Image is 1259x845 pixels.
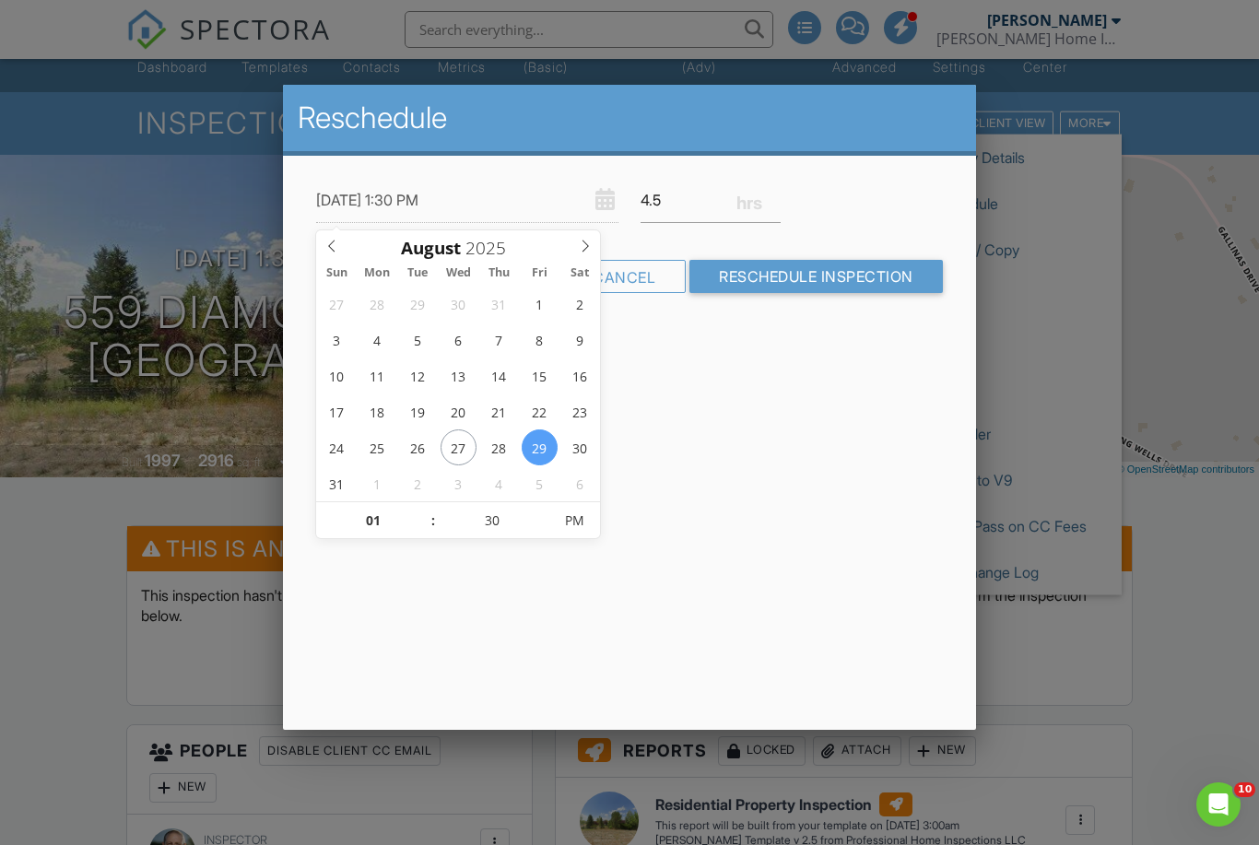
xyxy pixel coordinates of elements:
[562,322,598,358] span: August 9, 2025
[400,429,436,465] span: August 26, 2025
[481,286,517,322] span: July 31, 2025
[481,393,517,429] span: August 21, 2025
[359,322,395,358] span: August 4, 2025
[522,286,558,322] span: August 1, 2025
[400,322,436,358] span: August 5, 2025
[359,393,395,429] span: August 18, 2025
[359,429,395,465] span: August 25, 2025
[1196,782,1241,827] iframe: Intercom live chat
[438,267,478,279] span: Wed
[319,286,355,322] span: July 27, 2025
[441,322,477,358] span: August 6, 2025
[359,286,395,322] span: July 28, 2025
[357,267,397,279] span: Mon
[400,465,436,501] span: September 2, 2025
[478,267,519,279] span: Thu
[481,322,517,358] span: August 7, 2025
[436,502,549,539] input: Scroll to increment
[316,267,357,279] span: Sun
[519,267,559,279] span: Fri
[562,260,686,293] div: Cancel
[481,465,517,501] span: September 4, 2025
[319,358,355,393] span: August 10, 2025
[298,100,960,136] h2: Reschedule
[549,502,600,539] span: Click to toggle
[562,358,598,393] span: August 16, 2025
[522,393,558,429] span: August 22, 2025
[559,267,600,279] span: Sat
[522,429,558,465] span: August 29, 2025
[359,358,395,393] span: August 11, 2025
[441,393,477,429] span: August 20, 2025
[1234,782,1255,797] span: 10
[522,465,558,501] span: September 5, 2025
[441,465,477,501] span: September 3, 2025
[319,429,355,465] span: August 24, 2025
[441,429,477,465] span: August 27, 2025
[441,358,477,393] span: August 13, 2025
[441,286,477,322] span: July 30, 2025
[401,240,461,257] span: Scroll to increment
[522,322,558,358] span: August 8, 2025
[481,429,517,465] span: August 28, 2025
[319,322,355,358] span: August 3, 2025
[562,393,598,429] span: August 23, 2025
[562,286,598,322] span: August 2, 2025
[689,260,943,293] input: Reschedule Inspection
[400,286,436,322] span: July 29, 2025
[316,502,429,539] input: Scroll to increment
[400,393,436,429] span: August 19, 2025
[319,393,355,429] span: August 17, 2025
[562,429,598,465] span: August 30, 2025
[397,267,438,279] span: Tue
[400,358,436,393] span: August 12, 2025
[481,358,517,393] span: August 14, 2025
[359,465,395,501] span: September 1, 2025
[562,465,598,501] span: September 6, 2025
[522,358,558,393] span: August 15, 2025
[461,236,522,260] input: Scroll to increment
[430,502,436,539] span: :
[319,465,355,501] span: August 31, 2025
